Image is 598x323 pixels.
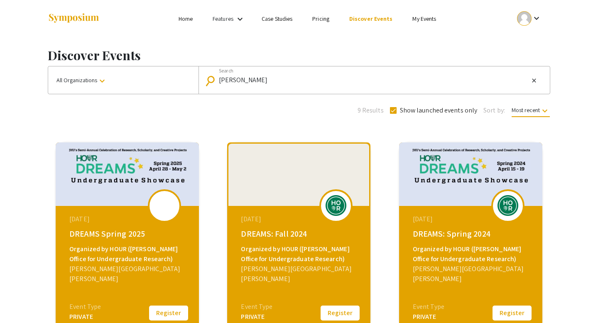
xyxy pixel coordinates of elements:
mat-icon: Search [206,73,218,88]
input: Looking for something specific? [219,76,529,84]
button: All Organizations [48,66,199,94]
span: Show launched events only [400,105,478,115]
mat-icon: Expand Features list [235,14,245,24]
div: Organized by HOUR ([PERSON_NAME] Office for Undergraduate Research) [69,244,187,264]
mat-icon: close [531,77,537,84]
button: Most recent [505,103,556,117]
a: Discover Events [349,15,393,22]
img: dreams-spring-2024_eventCoverPhoto_ffb700__thumb.jpg [399,142,542,206]
mat-icon: keyboard_arrow_down [540,106,550,116]
span: Sort by: [483,105,505,115]
span: Most recent [512,106,550,117]
div: Organized by HOUR ([PERSON_NAME] Office for Undergraduate Research) [241,244,359,264]
div: DREAMS: Fall 2024 [241,228,359,240]
span: All Organizations [56,76,107,84]
button: Register [491,304,533,322]
img: dreams-fall-2024_eventLogo_ff6658_.png [324,195,348,216]
div: [DATE] [241,214,359,224]
img: Symposium by ForagerOne [48,13,100,24]
mat-icon: keyboard_arrow_down [97,76,107,86]
button: Expand account dropdown [508,9,550,28]
h1: Discover Events [48,48,550,63]
div: DREAMS Spring 2025 [69,228,187,240]
div: DREAMS: Spring 2024 [413,228,531,240]
mat-icon: Expand account dropdown [532,13,542,23]
button: Register [148,304,189,322]
div: [DATE] [69,214,187,224]
div: Organized by HOUR ([PERSON_NAME] Office for Undergraduate Research) [413,244,531,264]
button: Clear [529,76,539,86]
a: Case Studies [262,15,292,22]
div: Event Type [413,302,444,312]
div: [PERSON_NAME][GEOGRAPHIC_DATA][PERSON_NAME] [413,264,531,284]
div: [PERSON_NAME][GEOGRAPHIC_DATA][PERSON_NAME] [69,264,187,284]
img: dreams-spring-2025_eventCoverPhoto_df4d26__thumb.jpg [56,142,199,206]
div: [PERSON_NAME][GEOGRAPHIC_DATA][PERSON_NAME] [241,264,359,284]
iframe: Chat [6,286,35,317]
div: Event Type [69,302,101,312]
div: PRIVATE [69,312,101,322]
a: Pricing [312,15,329,22]
div: [DATE] [413,214,531,224]
img: dreams-spring-2024_eventLogo_346f6f_.png [495,195,520,216]
span: 9 Results [358,105,384,115]
button: Register [319,304,361,322]
a: Home [179,15,193,22]
a: Features [213,15,233,22]
div: Event Type [241,302,272,312]
div: PRIVATE [241,312,272,322]
a: My Events [412,15,436,22]
div: PRIVATE [413,312,444,322]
